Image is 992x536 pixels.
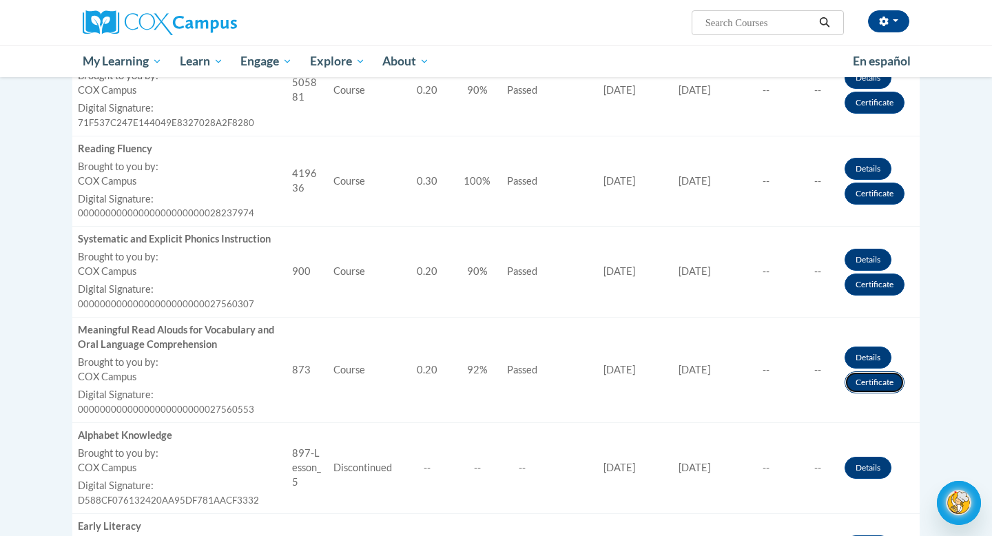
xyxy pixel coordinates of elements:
[845,183,905,205] a: Certificate
[679,265,710,277] span: [DATE]
[78,388,281,402] label: Digital Signature:
[287,227,328,318] td: 900
[679,364,710,375] span: [DATE]
[403,265,452,279] div: 0.20
[603,364,635,375] span: [DATE]
[679,175,710,187] span: [DATE]
[734,45,797,136] td: --
[382,53,429,70] span: About
[403,174,452,189] div: 0.30
[868,10,909,32] button: Account Settings
[78,142,281,156] div: Reading Fluency
[287,136,328,227] td: 419636
[844,47,920,76] a: En español
[845,371,905,393] a: Certificate
[403,83,452,98] div: 0.20
[78,282,281,297] label: Digital Signature:
[83,10,344,35] a: Cox Campus
[301,45,374,77] a: Explore
[180,53,223,70] span: Learn
[814,14,835,31] button: Search
[839,45,920,136] td: Actions
[497,227,548,318] td: Passed
[62,45,930,77] div: Main menu
[240,53,292,70] span: Engage
[679,84,710,96] span: [DATE]
[78,404,254,415] span: 00000000000000000000000027560553
[78,462,136,473] span: COX Campus
[734,422,797,513] td: --
[797,136,839,227] td: --
[845,249,891,271] a: Details button
[497,45,548,136] td: Passed
[603,462,635,473] span: [DATE]
[603,265,635,277] span: [DATE]
[328,45,397,136] td: Course
[734,318,797,423] td: --
[464,175,490,187] span: 100%
[497,136,548,227] td: Passed
[734,227,797,318] td: --
[78,371,136,382] span: COX Campus
[734,136,797,227] td: --
[497,422,548,513] td: --
[797,422,839,513] td: --
[78,117,254,128] span: 71F537C247E144049E8327028A2F8280
[78,207,254,218] span: 00000000000000000000000028237974
[328,422,397,513] td: Discontinued
[603,84,635,96] span: [DATE]
[78,479,281,493] label: Digital Signature:
[78,355,281,370] label: Brought to you by:
[83,10,237,35] img: Cox Campus
[704,14,814,31] input: Search Courses
[328,227,397,318] td: Course
[467,84,488,96] span: 90%
[78,232,281,247] div: Systematic and Explicit Phonics Instruction
[287,422,328,513] td: 897-Lesson_5
[603,175,635,187] span: [DATE]
[328,136,397,227] td: Course
[328,318,397,423] td: Course
[171,45,232,77] a: Learn
[78,250,281,265] label: Brought to you by:
[797,318,839,423] td: --
[403,461,452,475] div: --
[78,175,136,187] span: COX Campus
[845,274,905,296] a: Certificate
[78,429,281,443] div: Alphabet Knowledge
[231,45,301,77] a: Engage
[839,136,920,227] td: Actions
[845,67,891,89] a: Details button
[845,457,891,479] a: Details button
[78,298,254,309] span: 00000000000000000000000027560307
[839,318,920,423] td: Actions
[78,101,281,116] label: Digital Signature:
[287,318,328,423] td: 873
[78,265,136,277] span: COX Campus
[797,45,839,136] td: --
[83,53,162,70] span: My Learning
[310,53,365,70] span: Explore
[474,462,481,473] span: --
[679,462,710,473] span: [DATE]
[78,446,281,461] label: Brought to you by:
[403,363,452,378] div: 0.20
[853,54,911,68] span: En español
[78,323,281,352] div: Meaningful Read Alouds for Vocabulary and Oral Language Comprehension
[78,160,281,174] label: Brought to you by:
[497,318,548,423] td: Passed
[797,227,839,318] td: --
[845,158,891,180] a: Details button
[839,227,920,318] td: Actions
[74,45,171,77] a: My Learning
[78,84,136,96] span: COX Campus
[78,519,281,534] div: Early Literacy
[467,265,488,277] span: 90%
[374,45,439,77] a: About
[78,192,281,207] label: Digital Signature:
[287,45,328,136] td: 505881
[839,422,920,513] td: Actions
[937,481,981,525] iframe: Button to launch messaging window
[467,364,488,375] span: 92%
[845,92,905,114] a: Certificate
